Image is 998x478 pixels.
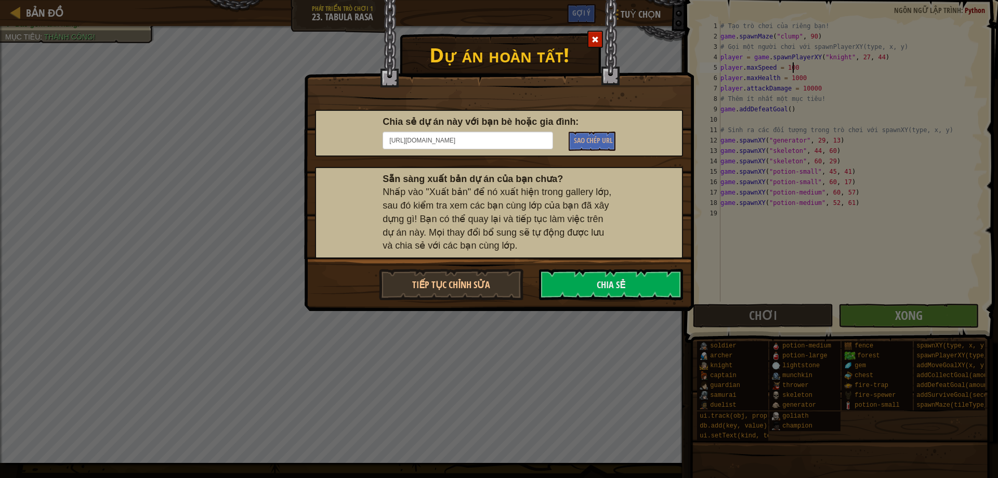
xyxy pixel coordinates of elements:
[574,135,613,145] span: Sao chép URL
[379,269,523,300] button: Tiếp tục chỉnh sửa
[569,132,615,151] button: Sao chép URL
[383,187,611,251] span: Nhấp vào "Xuất bản" để nó xuất hiện trong gallery lớp, sau đó kiểm tra xem các bạn cùng lớp của b...
[383,117,579,127] b: Chia sẻ dự án này với bạn bè hoặc gia đình:
[539,269,684,300] button: Chia sẻ
[305,38,693,66] h1: Dự án hoàn tất!
[383,174,563,184] b: Sẵn sàng xuất bản dự án của bạn chưa?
